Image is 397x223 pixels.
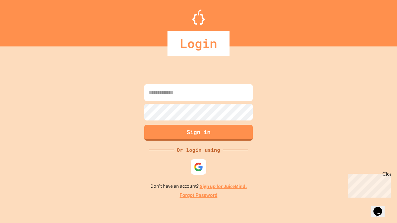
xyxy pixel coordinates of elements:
a: Forgot Password [180,192,217,199]
iframe: chat widget [346,171,391,198]
div: Chat with us now!Close [2,2,43,39]
p: Don't have an account? [150,182,247,190]
button: Sign in [144,125,253,141]
div: Login [167,31,230,56]
img: google-icon.svg [194,162,203,172]
img: Logo.svg [192,9,205,25]
a: Sign up for JuiceMind. [200,183,247,190]
div: Or login using [174,146,223,154]
iframe: chat widget [371,198,391,217]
